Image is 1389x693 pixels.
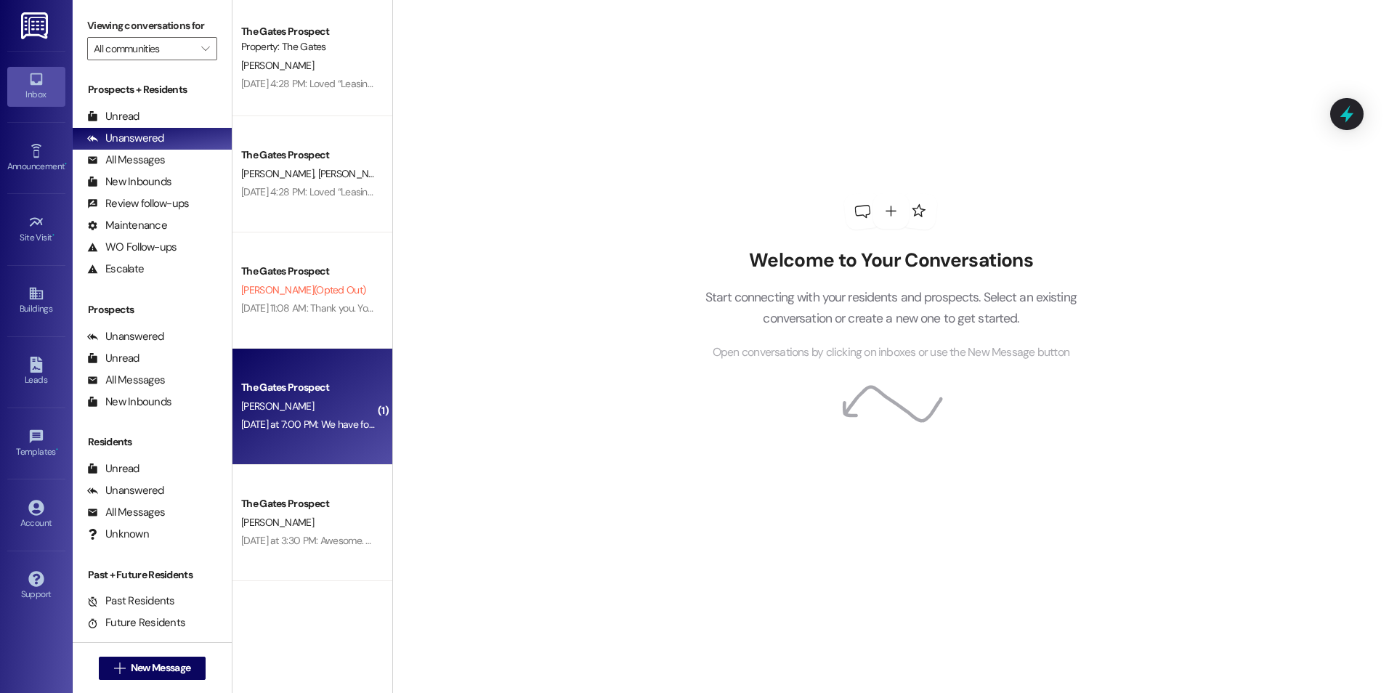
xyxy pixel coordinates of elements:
div: The Gates Prospect [241,24,376,39]
span: • [52,230,54,240]
div: The Gates Prospect [241,147,376,163]
div: Unanswered [87,483,164,498]
div: [DATE] 11:08 AM: Thank you. You will no longer receive texts from this thread. Please reply with ... [241,301,960,315]
div: New Inbounds [87,174,171,190]
a: Templates • [7,424,65,463]
h2: Welcome to Your Conversations [683,249,1098,272]
a: Site Visit • [7,210,65,249]
label: Viewing conversations for [87,15,217,37]
i:  [201,43,209,54]
span: [PERSON_NAME] (Opted Out) [241,283,365,296]
div: Unknown [87,527,149,542]
a: Leads [7,352,65,392]
div: The Gates Prospect [241,264,376,279]
div: Unread [87,461,139,477]
div: Maintenance [87,218,167,233]
span: New Message [131,660,190,676]
div: Unread [87,109,139,124]
div: New Inbounds [87,394,171,410]
div: All Messages [87,505,165,520]
span: [PERSON_NAME] [241,59,314,72]
div: Prospects + Residents [73,82,232,97]
div: [DATE] at 7:00 PM: We have found other housing, but thank you very much for your kind help! [241,418,632,431]
div: All Messages [87,373,165,388]
div: Past Residents [87,593,175,609]
a: Buildings [7,281,65,320]
input: All communities [94,37,194,60]
span: [PERSON_NAME] [241,167,318,180]
button: New Message [99,657,206,680]
div: The Gates Prospect [241,496,376,511]
div: All Messages [87,153,165,168]
a: Support [7,567,65,606]
div: Future Residents [87,615,185,631]
span: • [65,159,67,169]
img: ResiDesk Logo [21,12,51,39]
i:  [114,662,125,674]
span: [PERSON_NAME] [317,167,394,180]
p: Start connecting with your residents and prospects. Select an existing conversation or create a n... [683,287,1098,328]
div: Unanswered [87,329,164,344]
span: • [56,445,58,455]
div: Escalate [87,262,144,277]
span: Open conversations by clicking on inboxes or use the New Message button [713,344,1069,362]
a: Account [7,495,65,535]
div: [DATE] at 3:30 PM: Awesome. Thanks [241,534,396,547]
span: [PERSON_NAME] [241,400,314,413]
div: WO Follow-ups [87,240,177,255]
span: [PERSON_NAME] [241,516,314,529]
a: Inbox [7,67,65,106]
div: Unread [87,351,139,366]
div: Unanswered [87,131,164,146]
div: The Gates Prospect [241,380,376,395]
div: Residents [73,434,232,450]
div: Past + Future Residents [73,567,232,583]
div: Review follow-ups [87,196,189,211]
div: Prospects [73,302,232,317]
div: Property: The Gates [241,39,376,54]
